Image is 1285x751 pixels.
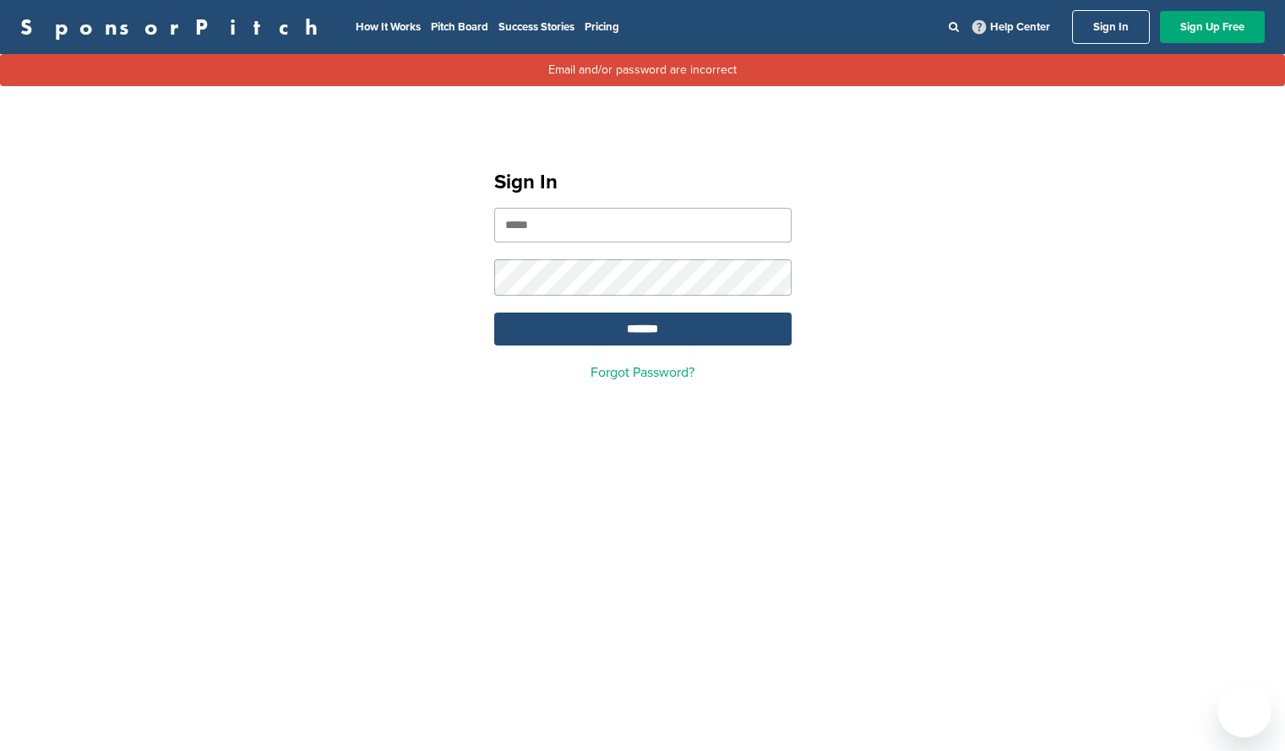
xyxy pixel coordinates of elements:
[585,20,619,34] a: Pricing
[494,167,792,198] h1: Sign In
[591,364,694,381] a: Forgot Password?
[1160,11,1265,43] a: Sign Up Free
[969,17,1054,37] a: Help Center
[498,20,574,34] a: Success Stories
[1217,683,1271,737] iframe: Button to launch messaging window
[356,20,421,34] a: How It Works
[20,16,329,38] a: SponsorPitch
[1072,10,1150,44] a: Sign In
[431,20,488,34] a: Pitch Board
